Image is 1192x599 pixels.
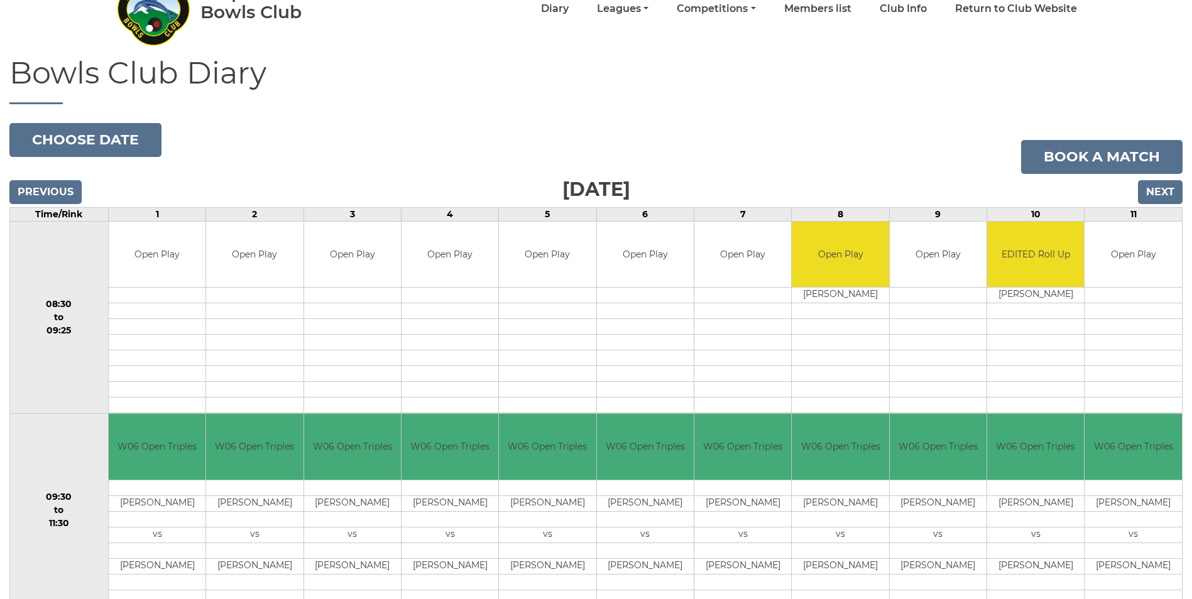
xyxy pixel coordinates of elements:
td: [PERSON_NAME] [1085,558,1182,574]
td: [PERSON_NAME] [597,558,694,574]
td: vs [597,527,694,542]
input: Next [1138,180,1183,204]
td: Open Play [1085,222,1182,288]
td: vs [792,527,889,542]
input: Previous [9,180,82,204]
td: [PERSON_NAME] [987,558,1084,574]
td: Open Play [597,222,694,288]
td: [PERSON_NAME] [987,495,1084,511]
button: Choose date [9,123,161,157]
td: 4 [401,207,498,221]
td: 8 [792,207,889,221]
td: Open Play [890,222,987,288]
td: 10 [987,207,1085,221]
td: Open Play [694,222,791,288]
h1: Bowls Club Diary [9,57,1183,104]
td: EDITED Roll Up [987,222,1084,288]
td: [PERSON_NAME] [890,495,987,511]
td: [PERSON_NAME] [304,495,401,511]
td: 08:30 to 09:25 [10,221,109,414]
td: [PERSON_NAME] [792,558,889,574]
td: [PERSON_NAME] [499,495,596,511]
td: vs [304,527,401,542]
td: vs [402,527,498,542]
td: W06 Open Triples [792,414,889,480]
td: [PERSON_NAME] [987,288,1084,303]
td: Open Play [206,222,303,288]
td: [PERSON_NAME] [499,558,596,574]
a: Club Info [880,2,927,16]
td: vs [987,527,1084,542]
td: vs [499,527,596,542]
td: vs [1085,527,1182,542]
a: Book a match [1021,140,1183,174]
td: [PERSON_NAME] [890,558,987,574]
td: W06 Open Triples [890,414,987,480]
td: W06 Open Triples [694,414,791,480]
td: [PERSON_NAME] [109,558,205,574]
td: 9 [889,207,987,221]
td: W06 Open Triples [1085,414,1182,480]
td: W06 Open Triples [987,414,1084,480]
td: [PERSON_NAME] [402,495,498,511]
td: [PERSON_NAME] [792,495,889,511]
td: W06 Open Triples [304,414,401,480]
td: [PERSON_NAME] [206,495,303,511]
td: Time/Rink [10,207,109,221]
td: 1 [108,207,205,221]
td: Open Play [792,222,889,288]
td: 3 [303,207,401,221]
td: vs [206,527,303,542]
td: W06 Open Triples [402,414,498,480]
td: W06 Open Triples [499,414,596,480]
td: Open Play [304,222,401,288]
td: vs [109,527,205,542]
td: W06 Open Triples [109,414,205,480]
td: [PERSON_NAME] [109,495,205,511]
td: vs [694,527,791,542]
a: Competitions [677,2,755,16]
td: vs [890,527,987,542]
td: [PERSON_NAME] [694,495,791,511]
a: Members list [784,2,851,16]
td: Open Play [499,222,596,288]
td: [PERSON_NAME] [304,558,401,574]
td: [PERSON_NAME] [792,288,889,303]
td: [PERSON_NAME] [597,495,694,511]
a: Leagues [597,2,648,16]
td: Open Play [402,222,498,288]
td: Open Play [109,222,205,288]
td: 5 [499,207,596,221]
td: W06 Open Triples [597,414,694,480]
td: 6 [596,207,694,221]
a: Diary [541,2,569,16]
td: 7 [694,207,792,221]
a: Return to Club Website [955,2,1077,16]
td: [PERSON_NAME] [402,558,498,574]
td: [PERSON_NAME] [206,558,303,574]
td: [PERSON_NAME] [694,558,791,574]
td: 2 [206,207,303,221]
td: [PERSON_NAME] [1085,495,1182,511]
td: 11 [1085,207,1183,221]
td: W06 Open Triples [206,414,303,480]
